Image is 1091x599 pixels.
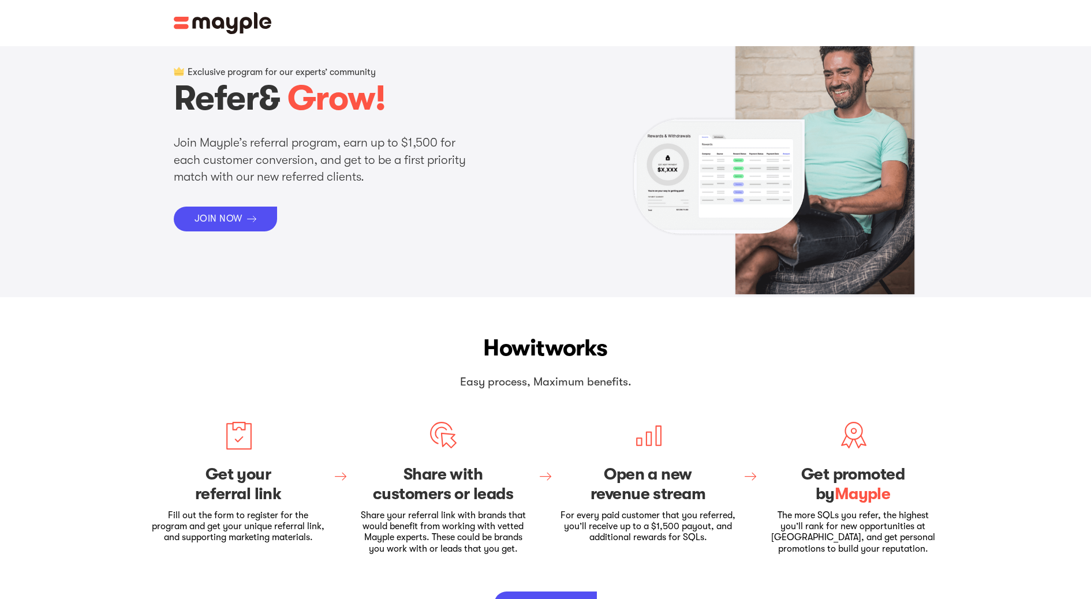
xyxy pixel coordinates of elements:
p: For every paid customer that you referred, you’ll receive up to a $1,500 payout, and additional r... [561,510,735,544]
div: JOIN NOW [195,214,242,224]
span: Refer [174,78,259,118]
p: Fill out the form to register for the program and get your unique referral link, and supporting m... [151,510,326,544]
p: Join Mayple’s referral program, earn up to $1,500 for each customer conversion, and get to be a f... [174,134,474,185]
img: Mayple logo [174,12,272,34]
h2: How works [151,332,940,364]
span: Grow! [287,78,386,118]
span: Mayple [835,485,891,503]
p: The more SQLs you refer, the highest you’ll rank for new opportunities at [GEOGRAPHIC_DATA], and ... [765,510,940,555]
h3: Get your referral link [151,465,326,504]
img: Grow your business [839,421,868,450]
h3: Open a new revenue stream [561,465,735,504]
p: Easy process, Maximum benefits. [329,373,762,391]
img: Create your marketing brief. [224,421,253,450]
span: it [530,335,544,361]
h3: Share with customers or leads [356,465,530,504]
p: Exclusive program for our experts’ community [188,67,376,78]
p: Share your referral link with brands that would benefit from working with vetted Mayple experts. ... [356,510,530,555]
span: & [259,78,279,118]
img: Find a match [429,421,458,450]
img: Grow your business [634,421,663,450]
a: JOIN NOW [174,207,277,231]
h3: Get promoted by [765,465,940,504]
